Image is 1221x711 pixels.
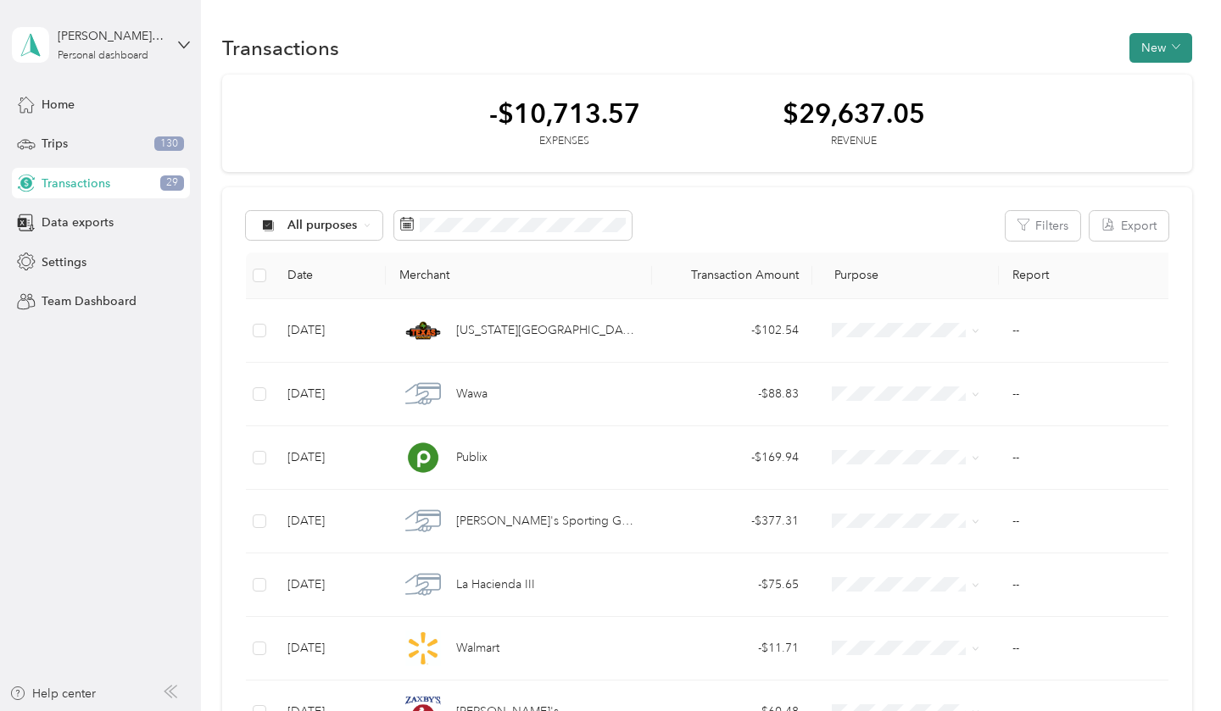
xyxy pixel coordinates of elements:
td: [DATE] [274,363,386,426]
td: [DATE] [274,617,386,680]
button: Export [1090,211,1168,241]
td: -- [999,363,1177,426]
iframe: Everlance-gr Chat Button Frame [1126,616,1221,711]
img: Wawa [405,376,441,412]
td: -- [999,617,1177,680]
td: -- [999,553,1177,617]
div: Expenses [489,134,640,149]
div: - $377.31 [666,512,799,530]
th: Date [274,253,386,299]
span: Trips [42,135,68,153]
div: - $102.54 [666,321,799,340]
span: La Hacienda III [456,575,535,594]
span: Wawa [456,385,488,403]
button: New [1129,33,1192,63]
span: Publix [456,448,488,467]
span: 29 [160,175,184,191]
span: [PERSON_NAME]'s Sporting Goods [456,512,639,530]
div: Revenue [783,134,925,149]
span: Walmart [456,639,499,658]
button: Help center [9,685,96,703]
span: Team Dashboard [42,292,137,310]
img: Publix [405,440,441,475]
th: Merchant [386,253,652,299]
img: La Hacienda III [405,567,441,603]
div: Personal dashboard [58,51,148,61]
div: - $88.83 [666,385,799,403]
td: -- [999,490,1177,553]
h1: Transactions [222,39,339,57]
div: - $11.71 [666,639,799,658]
td: [DATE] [274,299,386,363]
th: Transaction Amount [652,253,812,299]
td: [DATE] [274,426,386,490]
th: Report [999,253,1177,299]
span: Purpose [826,268,879,282]
img: Walmart [405,630,441,666]
div: $29,637.05 [783,98,925,128]
div: -$10,713.57 [489,98,640,128]
span: Transactions [42,175,110,192]
td: -- [999,426,1177,490]
img: Texas Roadhouse [405,313,441,348]
span: Data exports [42,214,114,231]
td: [DATE] [274,490,386,553]
button: Filters [1006,211,1080,241]
div: [PERSON_NAME][EMAIL_ADDRESS][DOMAIN_NAME] [58,27,164,45]
div: - $169.94 [666,448,799,467]
span: All purposes [287,219,358,231]
div: - $75.65 [666,575,799,594]
span: Home [42,96,75,114]
span: Settings [42,253,86,271]
span: 130 [154,136,184,152]
img: Dick's Sporting Goods [405,503,441,539]
td: -- [999,299,1177,363]
td: [DATE] [274,553,386,617]
span: [US_STATE][GEOGRAPHIC_DATA] [456,321,639,340]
